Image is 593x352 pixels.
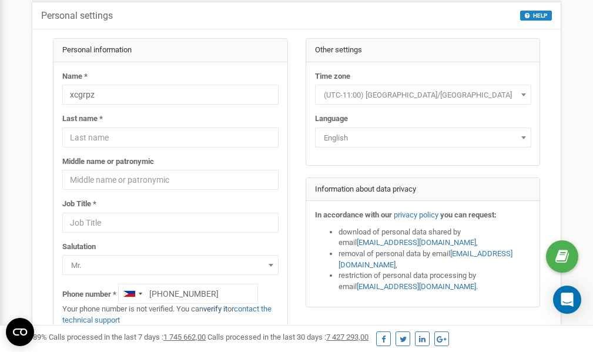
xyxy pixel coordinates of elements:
[62,113,103,125] label: Last name *
[62,71,88,82] label: Name *
[49,333,206,341] span: Calls processed in the last 7 days :
[440,210,497,219] strong: you can request:
[315,113,348,125] label: Language
[394,210,438,219] a: privacy policy
[118,284,258,304] input: +1-800-555-55-55
[339,249,512,269] a: [EMAIL_ADDRESS][DOMAIN_NAME]
[62,289,116,300] label: Phone number *
[62,199,96,210] label: Job Title *
[62,213,279,233] input: Job Title
[62,170,279,190] input: Middle name or patronymic
[62,242,96,253] label: Salutation
[62,128,279,147] input: Last name
[315,210,392,219] strong: In accordance with our
[62,255,279,275] span: Mr.
[53,39,287,62] div: Personal information
[207,333,368,341] span: Calls processed in the last 30 days :
[326,333,368,341] u: 7 427 293,00
[357,282,476,291] a: [EMAIL_ADDRESS][DOMAIN_NAME]
[553,286,581,314] div: Open Intercom Messenger
[62,304,279,326] p: Your phone number is not verified. You can or
[62,85,279,105] input: Name
[203,304,227,313] a: verify it
[41,11,113,21] h5: Personal settings
[520,11,552,21] button: HELP
[119,284,146,303] div: Telephone country code
[319,87,527,103] span: (UTC-11:00) Pacific/Midway
[319,130,527,146] span: English
[315,71,350,82] label: Time zone
[62,156,154,167] label: Middle name or patronymic
[306,39,540,62] div: Other settings
[62,304,272,324] a: contact the technical support
[339,227,531,249] li: download of personal data shared by email ,
[339,270,531,292] li: restriction of personal data processing by email .
[315,128,531,147] span: English
[357,238,476,247] a: [EMAIL_ADDRESS][DOMAIN_NAME]
[306,178,540,202] div: Information about data privacy
[163,333,206,341] u: 1 745 662,00
[66,257,274,274] span: Mr.
[315,85,531,105] span: (UTC-11:00) Pacific/Midway
[6,318,34,346] button: Open CMP widget
[339,249,531,270] li: removal of personal data by email ,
